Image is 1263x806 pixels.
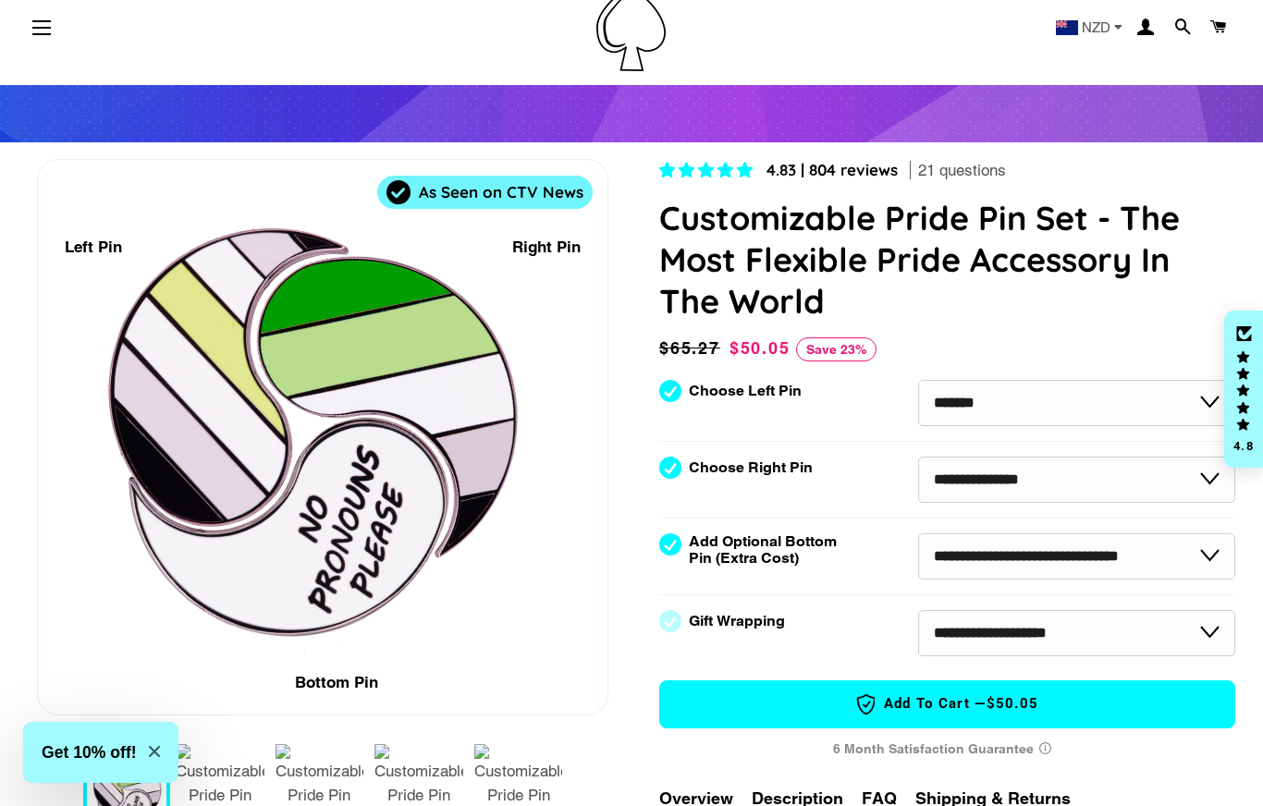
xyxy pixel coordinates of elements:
div: 6 Month Satisfaction Guarantee [659,732,1235,766]
span: Add to Cart — [688,692,1207,716]
div: 1 / 7 [38,160,607,714]
div: Bottom Pin [295,670,378,695]
div: Right Pin [512,235,581,260]
span: $50.05 [987,694,1039,714]
div: 4.8 [1232,440,1255,452]
div: Click to open Judge.me floating reviews tab [1224,311,1263,468]
div: Left Pin [65,235,122,260]
span: NZD [1082,20,1110,34]
button: Add to Cart —$50.05 [659,680,1235,728]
